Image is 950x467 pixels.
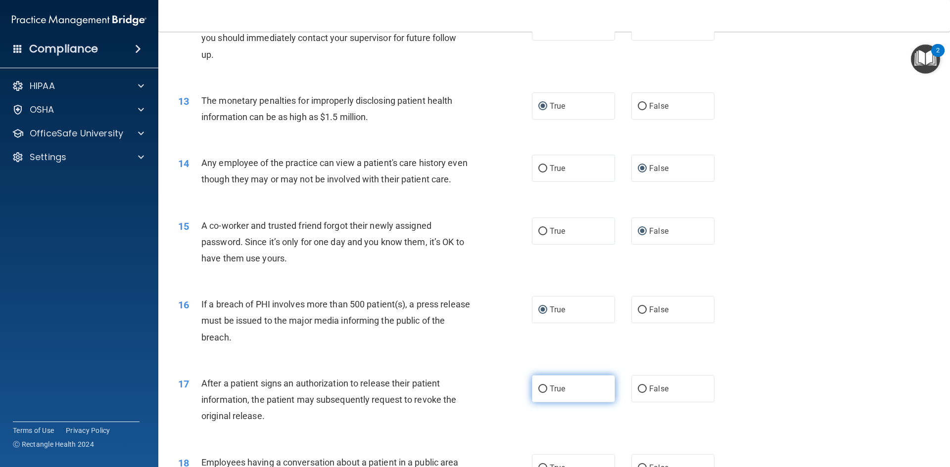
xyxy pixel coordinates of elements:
[12,151,144,163] a: Settings
[178,220,189,232] span: 15
[550,305,565,314] span: True
[29,42,98,56] h4: Compliance
[178,299,189,311] span: 16
[201,220,464,263] span: A co-worker and trusted friend forgot their newly assigned password. Since it’s only for one day ...
[201,16,469,59] span: If you suspect that someone is violating the practice's privacy policy you should immediately con...
[538,228,547,235] input: True
[538,165,547,172] input: True
[649,305,668,314] span: False
[30,104,54,116] p: OSHA
[201,299,470,342] span: If a breach of PHI involves more than 500 patient(s), a press release must be issued to the major...
[12,127,144,139] a: OfficeSafe University
[178,378,189,390] span: 17
[638,385,647,393] input: False
[178,95,189,107] span: 13
[538,385,547,393] input: True
[638,228,647,235] input: False
[201,158,468,184] span: Any employee of the practice can view a patient's care history even though they may or may not be...
[550,226,565,236] span: True
[936,50,940,63] div: 2
[201,378,456,421] span: After a patient signs an authorization to release their patient information, the patient may subs...
[30,80,55,92] p: HIPAA
[538,103,547,110] input: True
[550,164,565,173] span: True
[911,44,940,74] button: Open Resource Center, 2 new notifications
[638,165,647,172] input: False
[12,10,146,30] img: PMB logo
[550,384,565,393] span: True
[12,104,144,116] a: OSHA
[649,164,668,173] span: False
[30,127,123,139] p: OfficeSafe University
[66,425,110,435] a: Privacy Policy
[178,158,189,170] span: 14
[13,425,54,435] a: Terms of Use
[649,226,668,236] span: False
[649,101,668,111] span: False
[550,101,565,111] span: True
[638,103,647,110] input: False
[12,80,144,92] a: HIPAA
[30,151,66,163] p: Settings
[201,95,452,122] span: The monetary penalties for improperly disclosing patient health information can be as high as $1....
[538,306,547,314] input: True
[13,439,94,449] span: Ⓒ Rectangle Health 2024
[649,384,668,393] span: False
[638,306,647,314] input: False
